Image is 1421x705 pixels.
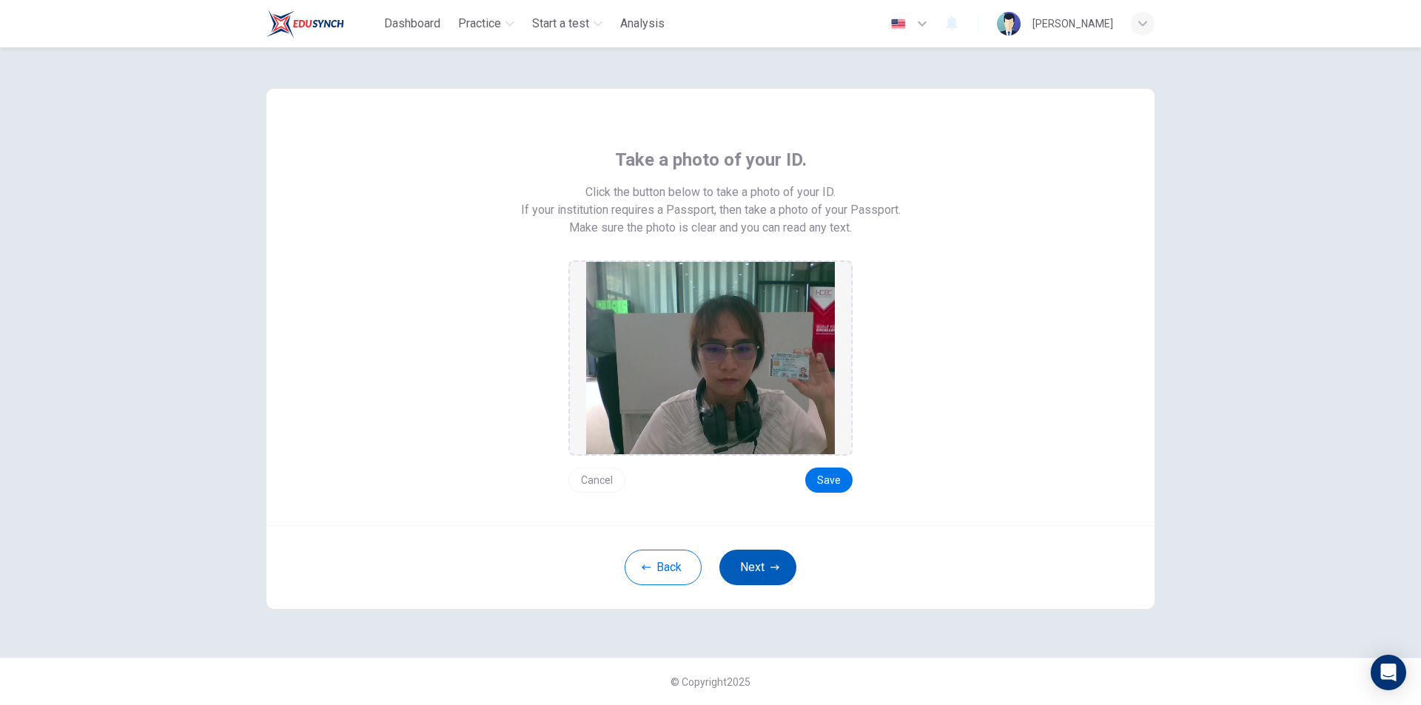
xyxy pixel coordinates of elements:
div: Open Intercom Messenger [1371,655,1406,690]
span: Click the button below to take a photo of your ID. If your institution requires a Passport, then ... [521,183,901,219]
span: Analysis [620,15,665,33]
button: Start a test [526,10,608,37]
button: Analysis [614,10,671,37]
div: [PERSON_NAME] [1032,15,1113,33]
span: Dashboard [384,15,440,33]
button: Practice [452,10,520,37]
img: preview screemshot [586,262,835,454]
img: Train Test logo [266,9,344,38]
button: Dashboard [378,10,446,37]
span: Start a test [532,15,589,33]
span: Practice [458,15,501,33]
button: Back [625,550,702,585]
a: Train Test logo [266,9,378,38]
span: Make sure the photo is clear and you can read any text. [569,219,852,237]
button: Cancel [568,468,625,493]
img: Profile picture [997,12,1021,36]
button: Next [719,550,796,585]
span: © Copyright 2025 [671,676,750,688]
button: Save [805,468,853,493]
img: en [889,18,907,30]
span: Take a photo of your ID. [615,148,807,172]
